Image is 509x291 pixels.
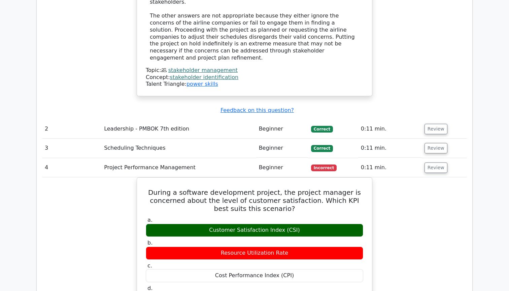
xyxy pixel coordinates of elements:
td: Scheduling Techniques [101,139,256,158]
span: b. [147,240,152,246]
td: 3 [42,139,101,158]
td: Leadership - PMBOK 7th edition [101,119,256,139]
td: 0:11 min. [358,158,422,177]
td: 2 [42,119,101,139]
button: Review [425,124,447,134]
a: stakeholder identification [170,74,239,80]
span: c. [147,262,152,269]
div: Cost Performance Index (CPI) [146,269,363,282]
td: 4 [42,158,101,177]
div: Resource Utilization Rate [146,247,363,260]
h5: During a software development project, the project manager is concerned about the level of custom... [145,188,364,213]
div: Topic: [146,67,363,74]
a: Feedback on this question? [220,107,294,113]
td: Project Performance Management [101,158,256,177]
td: 0:11 min. [358,119,422,139]
td: Beginner [256,139,308,158]
button: Review [425,162,447,173]
span: Correct [311,145,333,152]
div: Talent Triangle: [146,67,363,88]
a: power skills [186,81,218,87]
button: Review [425,143,447,153]
td: Beginner [256,158,308,177]
td: Beginner [256,119,308,139]
span: a. [147,217,152,223]
a: stakeholder management [168,67,238,73]
span: Incorrect [311,165,337,171]
div: Concept: [146,74,363,81]
div: Customer Satisfaction Index (CSI) [146,224,363,237]
td: 0:11 min. [358,139,422,158]
span: Correct [311,126,333,133]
